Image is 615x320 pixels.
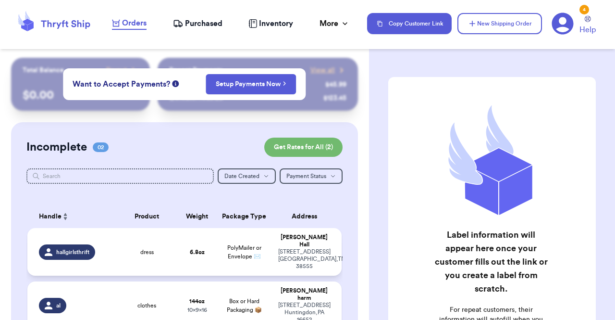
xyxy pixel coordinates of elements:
span: 10 x 9 x 16 [187,307,207,313]
th: Address [272,205,342,228]
span: Purchased [185,18,222,29]
span: Handle [39,212,61,222]
a: Setup Payments Now [216,79,286,89]
button: Setup Payments Now [206,74,296,94]
p: Recent Payments [169,65,222,75]
div: $ 45.99 [325,80,346,90]
a: Payout [106,65,138,75]
h2: Label information will appear here once your customer fills out the link or you create a label fr... [434,228,548,295]
span: hallgirlsthrift [56,248,89,256]
a: Orders [112,17,147,30]
span: Help [579,24,596,36]
a: Inventory [248,18,293,29]
a: Help [579,16,596,36]
div: $ 123.45 [323,93,346,103]
span: Date Created [224,173,259,179]
button: New Shipping Order [457,13,542,34]
th: Product [115,205,178,228]
th: Weight [178,205,216,228]
div: [PERSON_NAME] Hall [278,234,330,248]
span: PolyMailer or Envelope ✉️ [227,245,261,259]
button: Sort ascending [61,211,69,222]
span: Box or Hard Packaging 📦 [227,298,262,313]
button: Date Created [218,168,276,184]
button: Payment Status [280,168,343,184]
strong: 6.8 oz [190,249,205,255]
h2: Incomplete [26,140,87,155]
span: dress [140,248,154,256]
th: Package Type [216,205,272,228]
span: Want to Accept Payments? [73,78,170,90]
strong: 144 oz [189,298,205,304]
span: al [56,302,61,309]
a: 4 [552,13,574,35]
button: Get Rates for All (2) [264,138,343,157]
button: Copy Customer Link [367,13,452,34]
a: Purchased [173,18,222,29]
p: Total Balance [23,65,64,75]
div: [PERSON_NAME] harm [278,287,330,302]
span: View all [310,65,335,75]
span: Inventory [259,18,293,29]
span: Orders [122,17,147,29]
span: 02 [93,142,109,152]
div: More [320,18,350,29]
span: Payout [106,65,127,75]
a: View all [310,65,346,75]
div: 4 [579,5,589,14]
span: clothes [137,302,156,309]
input: Search [26,168,214,184]
div: [STREET_ADDRESS] [GEOGRAPHIC_DATA] , TN 38555 [278,248,330,270]
span: Payment Status [286,173,326,179]
p: $ 0.00 [23,88,138,103]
